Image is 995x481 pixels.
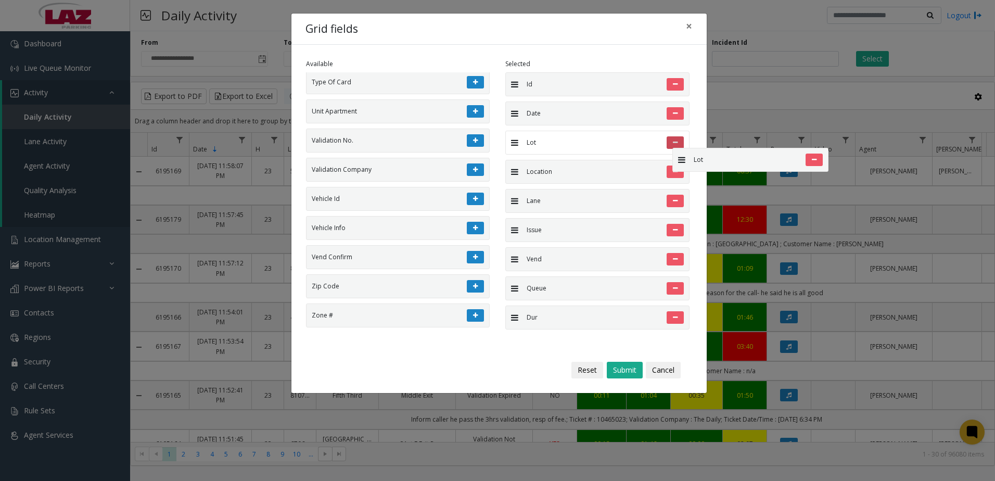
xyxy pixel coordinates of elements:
[306,99,490,123] li: Unit Apartment
[505,72,690,96] li: Id
[306,245,490,269] li: Vend Confirm
[306,59,333,69] label: Available
[505,160,690,184] li: Location
[306,158,490,182] li: Validation Company
[306,303,490,327] li: Zone #
[505,276,690,300] li: Queue
[571,362,603,378] button: Reset
[306,70,490,94] li: Type Of Card
[505,102,690,125] li: Date
[505,189,690,213] li: Lane
[646,362,681,378] button: Cancel
[306,129,490,153] li: Validation No.
[686,19,692,33] span: ×
[306,274,490,298] li: Zip Code
[505,59,530,69] label: Selected
[679,14,699,39] button: Close
[505,218,690,242] li: Issue
[607,362,643,378] button: Submit
[505,247,690,271] li: Vend
[505,131,690,155] li: Lot
[305,21,358,37] h4: Grid fields
[306,216,490,240] li: Vehicle Info
[672,148,828,172] li: Lot
[505,306,690,330] li: Dur
[306,187,490,211] li: Vehicle Id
